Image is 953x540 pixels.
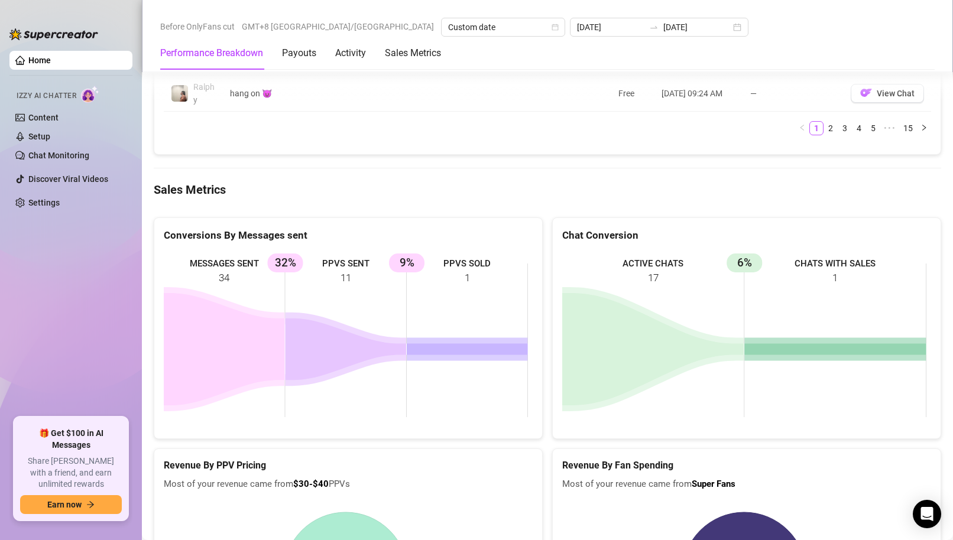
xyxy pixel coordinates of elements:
[562,227,931,243] div: Chat Conversion
[851,91,924,100] a: OFView Chat
[899,121,917,135] li: 15
[164,477,533,492] span: Most of your revenue came from PPVs
[913,500,941,528] div: Open Intercom Messenger
[154,181,941,198] h4: Sales Metrics
[28,113,59,122] a: Content
[649,22,659,32] span: swap-right
[562,477,931,492] span: Most of your revenue came from
[860,87,872,99] img: OF
[795,121,809,135] button: left
[17,90,76,102] span: Izzy AI Chatter
[917,121,931,135] li: Next Page
[385,46,441,60] div: Sales Metrics
[160,18,235,35] span: Before OnlyFans cut
[20,428,122,451] span: 🎁 Get $100 in AI Messages
[47,500,82,509] span: Earn now
[743,76,844,112] td: —
[877,89,915,98] span: View Chat
[824,121,838,135] li: 2
[852,121,866,135] li: 4
[552,24,559,31] span: calendar
[851,84,924,103] button: OFView Chat
[838,122,851,135] a: 3
[193,82,215,105] span: Ralphy
[654,76,743,112] td: [DATE] 09:24 AM
[28,132,50,141] a: Setup
[9,28,98,40] img: logo-BBDzfeDw.svg
[810,122,823,135] a: 1
[917,121,931,135] button: right
[20,495,122,514] button: Earn nowarrow-right
[81,86,99,103] img: AI Chatter
[866,121,880,135] li: 5
[838,121,852,135] li: 3
[160,46,263,60] div: Performance Breakdown
[867,122,880,135] a: 5
[692,479,735,489] b: Super Fans
[28,198,60,207] a: Settings
[242,18,434,35] span: GMT+8 [GEOGRAPHIC_DATA]/[GEOGRAPHIC_DATA]
[335,46,366,60] div: Activity
[171,85,188,102] img: Ralphy
[28,174,108,184] a: Discover Viral Videos
[448,18,558,36] span: Custom date
[611,76,654,112] td: Free
[293,479,329,489] b: $30-$40
[562,458,931,473] h5: Revenue By Fan Spending
[282,46,316,60] div: Payouts
[799,124,806,131] span: left
[28,56,51,65] a: Home
[880,121,899,135] li: Next 5 Pages
[920,124,928,131] span: right
[663,21,731,34] input: End date
[86,500,95,509] span: arrow-right
[577,21,644,34] input: Start date
[824,122,837,135] a: 2
[164,227,533,243] div: Conversions By Messages sent
[809,121,824,135] li: 1
[649,22,659,32] span: to
[880,121,899,135] span: •••
[795,121,809,135] li: Previous Page
[164,458,533,473] h5: Revenue By PPV Pricing
[20,456,122,490] span: Share [PERSON_NAME] with a friend, and earn unlimited rewards
[900,122,916,135] a: 15
[230,87,557,100] div: hang on 😈
[28,151,89,160] a: Chat Monitoring
[852,122,866,135] a: 4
